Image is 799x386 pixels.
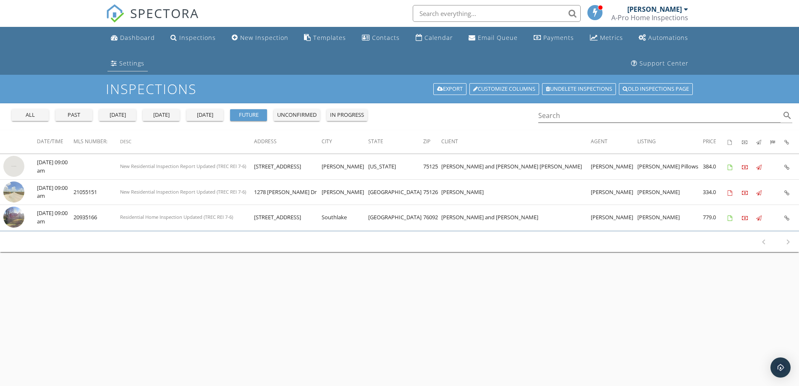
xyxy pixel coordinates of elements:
i: search [782,110,792,121]
button: all [12,109,49,121]
a: Templates [301,30,349,46]
div: New Inspection [240,34,288,42]
td: [PERSON_NAME] [441,179,591,205]
td: [PERSON_NAME] Pillows [637,154,703,180]
th: Submitted: Not sorted. [770,130,784,154]
td: [DATE] 09:00 am [37,205,73,231]
td: 76092 [423,205,441,231]
td: [PERSON_NAME] and [PERSON_NAME] [441,205,591,231]
div: Calendar [424,34,453,42]
a: Payments [530,30,577,46]
th: Client: Not sorted. [441,130,591,154]
th: Paid: Not sorted. [742,130,756,154]
th: Listing: Not sorted. [637,130,703,154]
th: Desc: Not sorted. [120,130,254,154]
div: Support Center [639,59,689,67]
img: streetview [3,181,24,202]
img: The Best Home Inspection Software - Spectora [106,4,124,23]
td: [DATE] 09:00 am [37,179,73,205]
td: [DATE] 09:00 am [37,154,73,180]
div: Settings [119,59,144,67]
img: streetview [3,207,24,228]
td: [STREET_ADDRESS] [254,154,322,180]
span: MLS Number: [73,138,107,145]
a: SPECTORA [106,11,199,29]
span: Listing [637,138,656,145]
div: Automations [648,34,688,42]
span: Agent [591,138,608,145]
span: New Residential Inspection Report Updated (TREC REI 7-6) [120,189,246,195]
span: Desc [120,138,131,144]
td: [PERSON_NAME] [322,179,368,205]
span: Client [441,138,458,145]
td: [US_STATE] [368,154,423,180]
button: unconfirmed [274,109,320,121]
a: Contacts [359,30,403,46]
span: Zip [423,138,430,145]
td: [PERSON_NAME] [591,154,637,180]
td: 21055151 [73,179,120,205]
a: Support Center [628,56,692,71]
div: Payments [543,34,574,42]
button: future [230,109,267,121]
div: all [15,111,45,119]
td: [PERSON_NAME] [637,205,703,231]
th: MLS Number:: Not sorted. [73,130,120,154]
span: SPECTORA [130,4,199,22]
button: past [55,109,92,121]
button: [DATE] [143,109,180,121]
input: Search everything... [413,5,581,22]
div: Email Queue [478,34,518,42]
td: 779.0 [703,205,728,231]
a: Old inspections page [619,83,693,95]
td: 75125 [423,154,441,180]
td: [PERSON_NAME] [322,154,368,180]
td: 20935166 [73,205,120,231]
th: Date/Time: Not sorted. [37,130,73,154]
div: future [233,111,264,119]
span: Residential Home Inspection Updated (TREC REI 7-6) [120,214,233,220]
td: 1278 [PERSON_NAME] Dr [254,179,322,205]
a: Export [433,83,466,95]
th: Inspection Details: Not sorted. [784,130,799,154]
td: [PERSON_NAME] [637,179,703,205]
span: State [368,138,383,145]
img: streetview [3,156,24,177]
a: Email Queue [465,30,521,46]
span: Price [703,138,716,145]
button: [DATE] [99,109,136,121]
div: Templates [313,34,346,42]
td: 334.0 [703,179,728,205]
th: Price: Not sorted. [703,130,728,154]
div: Metrics [600,34,623,42]
a: Dashboard [107,30,158,46]
button: in progress [327,109,367,121]
div: Open Intercom Messenger [770,357,791,378]
span: Address [254,138,277,145]
td: [GEOGRAPHIC_DATA] [368,205,423,231]
div: [DATE] [146,111,176,119]
th: Zip: Not sorted. [423,130,441,154]
input: Search [538,109,781,123]
div: [DATE] [102,111,133,119]
td: [GEOGRAPHIC_DATA] [368,179,423,205]
div: Inspections [179,34,216,42]
th: Published: Not sorted. [756,130,770,154]
button: [DATE] [186,109,223,121]
th: Agent: Not sorted. [591,130,637,154]
td: [STREET_ADDRESS] [254,205,322,231]
div: [PERSON_NAME] [627,5,682,13]
a: New Inspection [228,30,292,46]
span: City [322,138,332,145]
div: unconfirmed [277,111,317,119]
th: State: Not sorted. [368,130,423,154]
div: in progress [330,111,364,119]
th: Address: Not sorted. [254,130,322,154]
a: Calendar [412,30,456,46]
a: Metrics [587,30,626,46]
h1: Inspections [106,81,694,96]
span: New Residential Inspection Report Updated (TREC REI 7-6) [120,163,246,169]
td: 75126 [423,179,441,205]
a: Inspections [167,30,219,46]
a: Customize Columns [469,83,539,95]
